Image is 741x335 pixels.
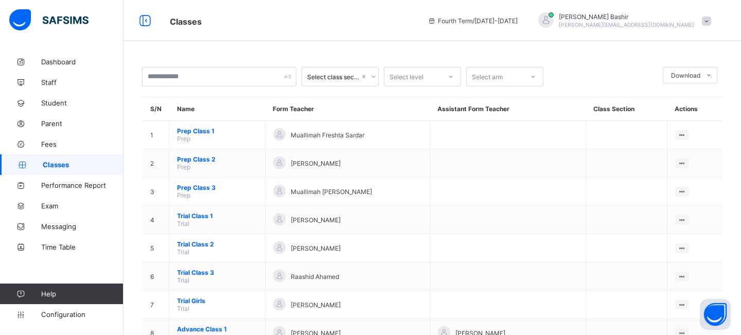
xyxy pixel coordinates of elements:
th: Class Section [586,97,667,121]
span: Prep [177,135,190,143]
span: Advance Class 1 [177,325,257,333]
span: Trial [177,305,189,312]
span: Download [671,72,700,79]
button: Open asap [700,299,731,330]
span: Prep Class 3 [177,184,257,191]
td: 5 [143,234,169,262]
span: [PERSON_NAME] [291,160,341,167]
th: Actions [667,97,722,121]
span: Trial [177,220,189,227]
td: 2 [143,149,169,178]
td: 6 [143,262,169,291]
span: Trial [177,248,189,256]
span: Muallimah [PERSON_NAME] [291,188,372,196]
span: [PERSON_NAME][EMAIL_ADDRESS][DOMAIN_NAME] [559,22,694,28]
span: Prep [177,191,190,199]
span: Time Table [41,243,123,251]
span: Exam [41,202,123,210]
span: Performance Report [41,181,123,189]
span: Student [41,99,123,107]
span: session/term information [428,17,518,25]
span: Fees [41,140,123,148]
span: Classes [170,16,202,27]
span: Staff [41,78,123,86]
td: 3 [143,178,169,206]
span: Trial Class 3 [177,269,257,276]
span: Classes [43,161,123,169]
th: Assistant Form Teacher [430,97,586,121]
div: Select level [390,67,424,86]
div: HamidBashir [528,12,716,29]
span: Trial Class 1 [177,212,257,220]
span: Prep Class 1 [177,127,257,135]
td: 1 [143,121,169,149]
span: [PERSON_NAME] Bashir [559,13,694,21]
span: Trial Girls [177,297,257,305]
div: Select arm [472,67,503,86]
span: [PERSON_NAME] [291,244,341,252]
span: Trial [177,276,189,284]
span: Muallimah Freshta Sardar [291,131,364,139]
span: Prep Class 2 [177,155,257,163]
span: [PERSON_NAME] [291,301,341,309]
div: Select class section [307,73,360,81]
span: Messaging [41,222,123,231]
span: Prep [177,163,190,171]
span: Raashid Ahamed [291,273,339,280]
td: 4 [143,206,169,234]
span: Dashboard [41,58,123,66]
span: Parent [41,119,123,128]
span: Help [41,290,123,298]
span: Trial Class 2 [177,240,257,248]
span: Configuration [41,310,123,319]
th: Name [169,97,266,121]
span: [PERSON_NAME] [291,216,341,224]
th: Form Teacher [265,97,430,121]
th: S/N [143,97,169,121]
td: 7 [143,291,169,319]
img: safsims [9,9,89,31]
